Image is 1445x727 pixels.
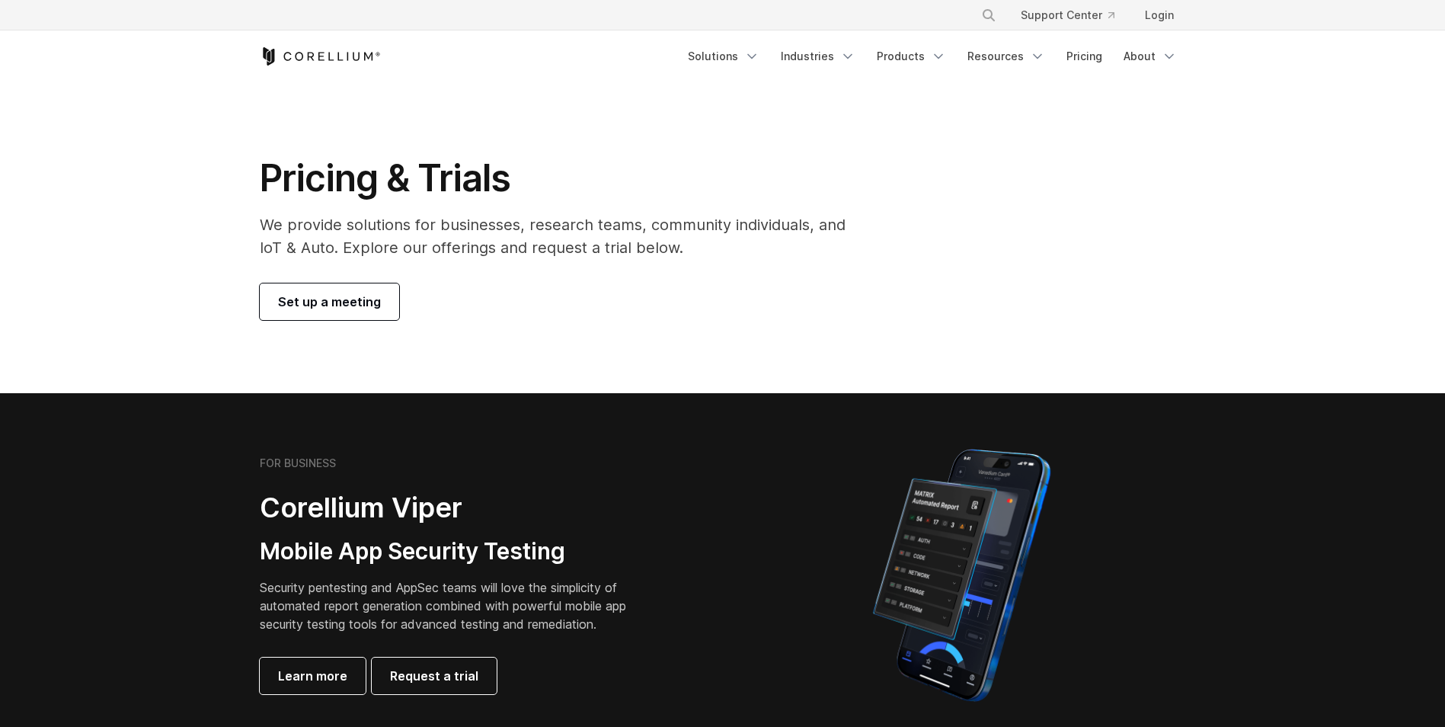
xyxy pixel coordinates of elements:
a: Pricing [1057,43,1111,70]
a: Solutions [679,43,769,70]
h6: FOR BUSINESS [260,456,336,470]
a: Products [868,43,955,70]
a: Resources [958,43,1054,70]
h2: Corellium Viper [260,491,650,525]
div: Navigation Menu [963,2,1186,29]
a: Learn more [260,658,366,694]
a: Login [1133,2,1186,29]
a: Set up a meeting [260,283,399,320]
div: Navigation Menu [679,43,1186,70]
a: Corellium Home [260,47,381,66]
span: Learn more [278,667,347,685]
span: Request a trial [390,667,478,685]
p: Security pentesting and AppSec teams will love the simplicity of automated report generation comb... [260,578,650,633]
h1: Pricing & Trials [260,155,867,201]
a: Industries [772,43,865,70]
a: Support Center [1009,2,1127,29]
a: About [1114,43,1186,70]
span: Set up a meeting [278,293,381,311]
h3: Mobile App Security Testing [260,537,650,566]
button: Search [975,2,1002,29]
a: Request a trial [372,658,497,694]
img: Corellium MATRIX automated report on iPhone showing app vulnerability test results across securit... [847,442,1076,709]
p: We provide solutions for businesses, research teams, community individuals, and IoT & Auto. Explo... [260,213,867,259]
